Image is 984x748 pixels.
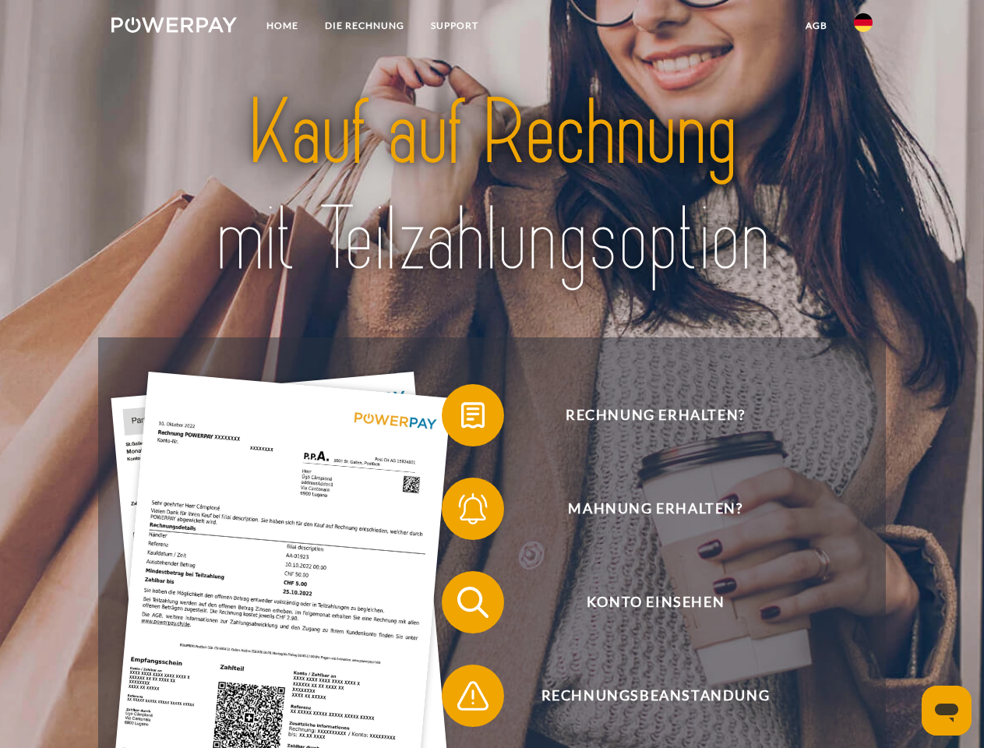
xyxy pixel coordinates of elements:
img: de [854,13,873,32]
img: qb_bell.svg [453,489,492,528]
span: Rechnungsbeanstandung [464,665,846,727]
img: qb_bill.svg [453,396,492,435]
a: DIE RECHNUNG [312,12,418,40]
button: Mahnung erhalten? [442,478,847,540]
img: qb_warning.svg [453,676,492,715]
span: Rechnung erhalten? [464,384,846,446]
img: qb_search.svg [453,583,492,622]
span: Konto einsehen [464,571,846,633]
span: Mahnung erhalten? [464,478,846,540]
button: Konto einsehen [442,571,847,633]
button: Rechnungsbeanstandung [442,665,847,727]
img: title-powerpay_de.svg [149,75,835,298]
img: logo-powerpay-white.svg [111,17,237,33]
iframe: Schaltfläche zum Öffnen des Messaging-Fensters [922,686,972,736]
a: Home [253,12,312,40]
button: Rechnung erhalten? [442,384,847,446]
a: SUPPORT [418,12,492,40]
a: agb [792,12,841,40]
